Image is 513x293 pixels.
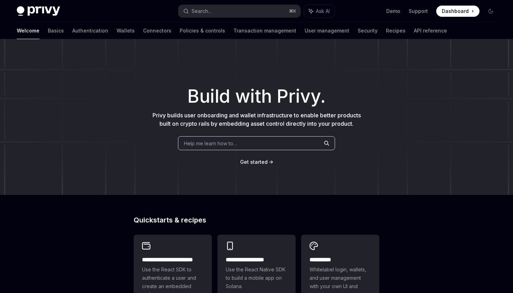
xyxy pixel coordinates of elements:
[240,159,268,166] a: Get started
[386,22,406,39] a: Recipes
[72,22,108,39] a: Authentication
[48,22,64,39] a: Basics
[184,140,237,147] span: Help me learn how to…
[153,112,361,127] span: Privy builds user onboarding and wallet infrastructure to enable better products built on crypto ...
[414,22,447,39] a: API reference
[17,22,39,39] a: Welcome
[289,8,296,14] span: ⌘ K
[316,8,330,15] span: Ask AI
[178,5,300,17] button: Search...⌘K
[143,22,171,39] a: Connectors
[305,22,349,39] a: User management
[233,22,296,39] a: Transaction management
[436,6,479,17] a: Dashboard
[192,7,211,15] div: Search...
[409,8,428,15] a: Support
[304,5,335,17] button: Ask AI
[485,6,496,17] button: Toggle dark mode
[240,159,268,165] span: Get started
[226,265,287,291] span: Use the React Native SDK to build a mobile app on Solana.
[134,217,206,224] span: Quickstarts & recipes
[187,90,326,103] span: Build with Privy.
[358,22,378,39] a: Security
[117,22,135,39] a: Wallets
[17,6,60,16] img: dark logo
[442,8,469,15] span: Dashboard
[180,22,225,39] a: Policies & controls
[386,8,400,15] a: Demo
